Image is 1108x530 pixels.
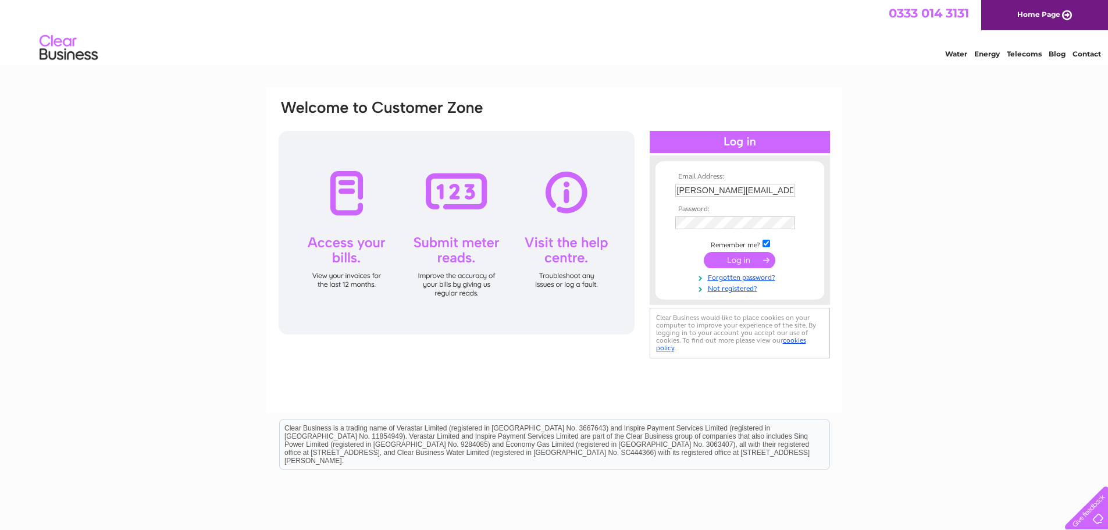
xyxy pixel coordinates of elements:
[1073,49,1101,58] a: Contact
[656,336,806,352] a: cookies policy
[1007,49,1042,58] a: Telecoms
[1049,49,1066,58] a: Blog
[704,252,775,268] input: Submit
[280,6,829,56] div: Clear Business is a trading name of Verastar Limited (registered in [GEOGRAPHIC_DATA] No. 3667643...
[945,49,967,58] a: Water
[39,30,98,66] img: logo.png
[974,49,1000,58] a: Energy
[889,6,969,20] a: 0333 014 3131
[672,173,807,181] th: Email Address:
[675,271,807,282] a: Forgotten password?
[675,282,807,293] a: Not registered?
[650,308,830,358] div: Clear Business would like to place cookies on your computer to improve your experience of the sit...
[672,238,807,250] td: Remember me?
[672,205,807,214] th: Password:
